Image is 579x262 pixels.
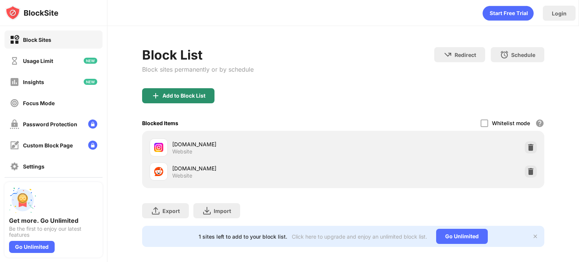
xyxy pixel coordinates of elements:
[292,233,427,240] div: Click here to upgrade and enjoy an unlimited block list.
[23,121,77,127] div: Password Protection
[9,217,98,224] div: Get more. Go Unlimited
[88,120,97,129] img: lock-menu.svg
[10,56,19,66] img: time-usage-off.svg
[5,5,58,20] img: logo-blocksite.svg
[23,58,53,64] div: Usage Limit
[154,167,163,176] img: favicons
[172,140,343,148] div: [DOMAIN_NAME]
[84,79,97,85] img: new-icon.svg
[214,208,231,214] div: Import
[9,241,55,253] div: Go Unlimited
[436,229,488,244] div: Go Unlimited
[172,164,343,172] div: [DOMAIN_NAME]
[23,37,51,43] div: Block Sites
[10,35,19,44] img: block-on.svg
[532,233,538,239] img: x-button.svg
[84,58,97,64] img: new-icon.svg
[172,148,192,155] div: Website
[154,143,163,152] img: favicons
[23,79,44,85] div: Insights
[552,10,567,17] div: Login
[511,52,535,58] div: Schedule
[23,163,44,170] div: Settings
[88,141,97,150] img: lock-menu.svg
[10,77,19,87] img: insights-off.svg
[10,120,19,129] img: password-protection-off.svg
[172,172,192,179] div: Website
[23,100,55,106] div: Focus Mode
[162,93,205,99] div: Add to Block List
[10,162,19,171] img: settings-off.svg
[455,52,476,58] div: Redirect
[482,6,534,21] div: animation
[162,208,180,214] div: Export
[492,120,530,126] div: Whitelist mode
[23,142,73,149] div: Custom Block Page
[9,187,36,214] img: push-unlimited.svg
[142,47,254,63] div: Block List
[199,233,287,240] div: 1 sites left to add to your block list.
[142,120,178,126] div: Blocked Items
[10,98,19,108] img: focus-off.svg
[142,66,254,73] div: Block sites permanently or by schedule
[10,141,19,150] img: customize-block-page-off.svg
[9,226,98,238] div: Be the first to enjoy our latest features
